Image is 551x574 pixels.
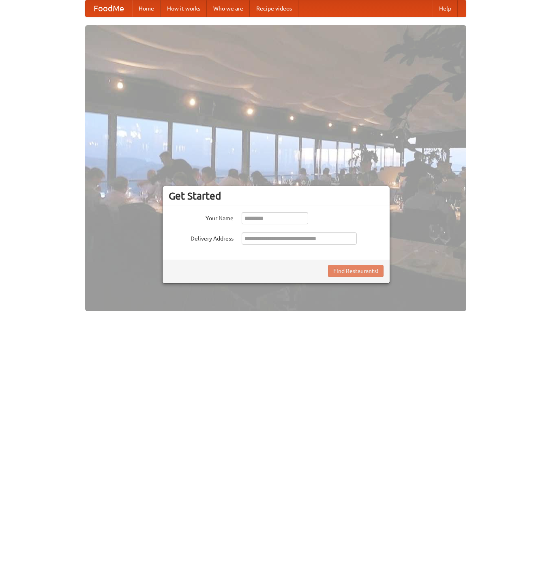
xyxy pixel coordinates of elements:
[161,0,207,17] a: How it works
[328,265,384,277] button: Find Restaurants!
[169,212,234,222] label: Your Name
[169,232,234,243] label: Delivery Address
[250,0,298,17] a: Recipe videos
[169,190,384,202] h3: Get Started
[433,0,458,17] a: Help
[132,0,161,17] a: Home
[86,0,132,17] a: FoodMe
[207,0,250,17] a: Who we are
